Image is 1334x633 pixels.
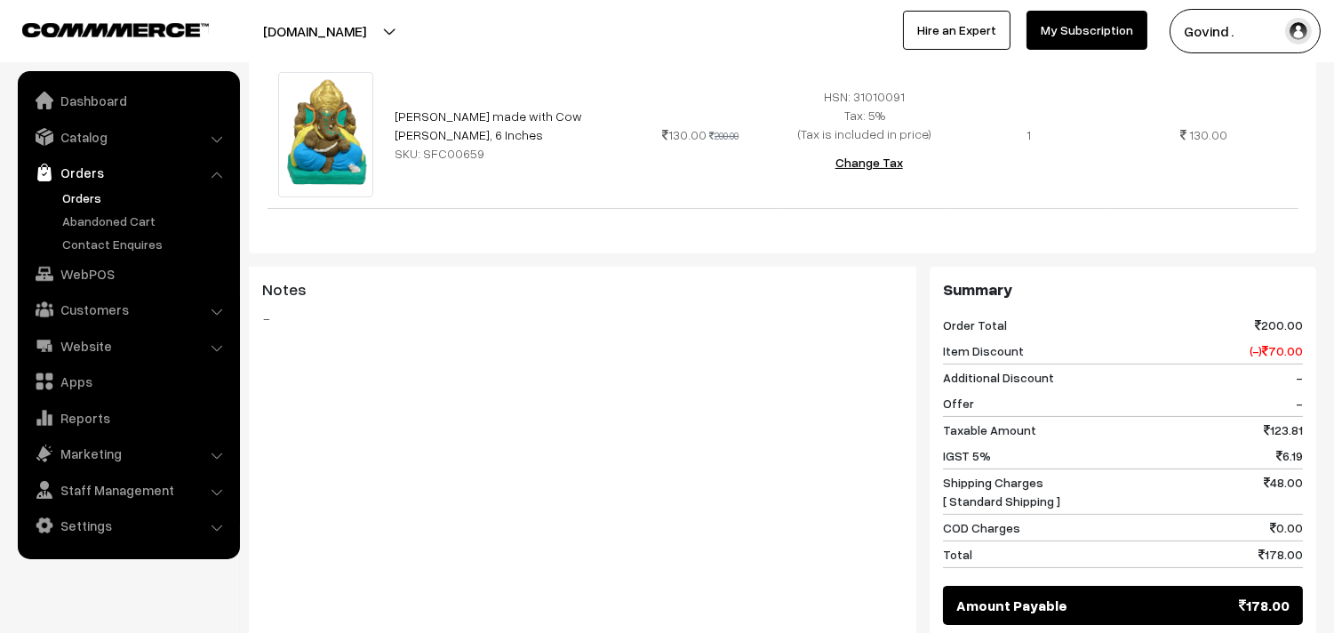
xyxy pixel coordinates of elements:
[798,89,931,141] span: HSN: 31010091 Tax: 5% (Tax is included in price)
[262,280,903,300] h3: Notes
[1239,595,1290,616] span: 178.00
[22,330,234,362] a: Website
[943,473,1060,510] span: Shipping Charges [ Standard Shipping ]
[1264,421,1303,439] span: 123.81
[943,421,1036,439] span: Taxable Amount
[943,280,1303,300] h3: Summary
[821,143,917,182] button: Change Tax
[943,341,1024,360] span: Item Discount
[903,11,1010,50] a: Hire an Expert
[22,23,209,36] img: COMMMERCE
[1296,368,1303,387] span: -
[22,293,234,325] a: Customers
[22,365,234,397] a: Apps
[58,235,234,253] a: Contact Enquires
[1250,341,1303,360] span: (-) 70.00
[22,437,234,469] a: Marketing
[1285,18,1312,44] img: user
[709,130,739,141] strike: 200.00
[22,84,234,116] a: Dashboard
[943,545,972,564] span: Total
[278,72,374,196] img: ganeshji-idol-6inch-front.png
[1270,518,1303,537] span: 0.00
[395,108,582,142] a: [PERSON_NAME] made with Cow [PERSON_NAME], 6 Inches
[22,121,234,153] a: Catalog
[58,188,234,207] a: Orders
[662,127,707,142] span: 130.00
[22,474,234,506] a: Staff Management
[262,308,903,329] blockquote: -
[22,18,178,39] a: COMMMERCE
[22,509,234,541] a: Settings
[395,144,608,163] div: SKU: SFC00659
[58,212,234,230] a: Abandoned Cart
[1170,9,1321,53] button: Govind .
[1276,446,1303,465] span: 6.19
[1026,11,1147,50] a: My Subscription
[22,402,234,434] a: Reports
[201,9,428,53] button: [DOMAIN_NAME]
[943,368,1054,387] span: Additional Discount
[1296,394,1303,413] span: -
[943,316,1007,334] span: Order Total
[1026,127,1031,142] span: 1
[1264,473,1303,510] span: 48.00
[1258,545,1303,564] span: 178.00
[22,258,234,290] a: WebPOS
[22,156,234,188] a: Orders
[956,595,1067,616] span: Amount Payable
[943,446,991,465] span: IGST 5%
[943,394,974,413] span: Offer
[1190,127,1228,142] span: 130.00
[1255,316,1303,334] span: 200.00
[943,518,1020,537] span: COD Charges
